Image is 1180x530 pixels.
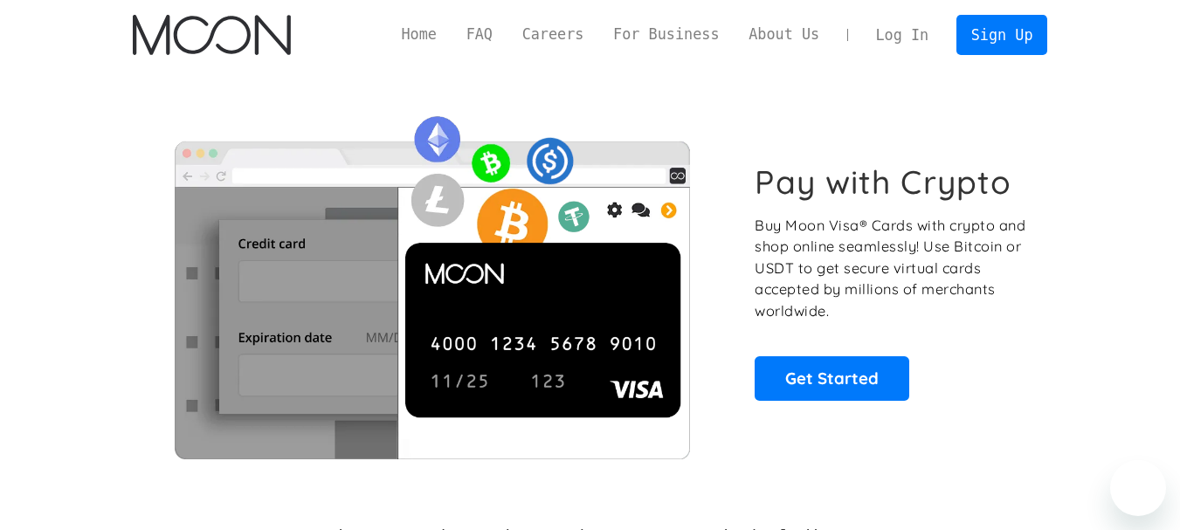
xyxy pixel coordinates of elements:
p: Buy Moon Visa® Cards with crypto and shop online seamlessly! Use Bitcoin or USDT to get secure vi... [755,215,1028,322]
a: Home [387,24,452,45]
a: Get Started [755,356,909,400]
a: Log In [861,16,943,54]
img: Moon Cards let you spend your crypto anywhere Visa is accepted. [133,104,731,458]
a: FAQ [452,24,507,45]
a: For Business [598,24,734,45]
a: About Us [734,24,834,45]
img: Moon Logo [133,15,291,55]
a: Sign Up [956,15,1047,54]
h1: Pay with Crypto [755,162,1011,202]
iframe: Button to launch messaging window [1110,460,1166,516]
a: Careers [507,24,598,45]
a: home [133,15,291,55]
